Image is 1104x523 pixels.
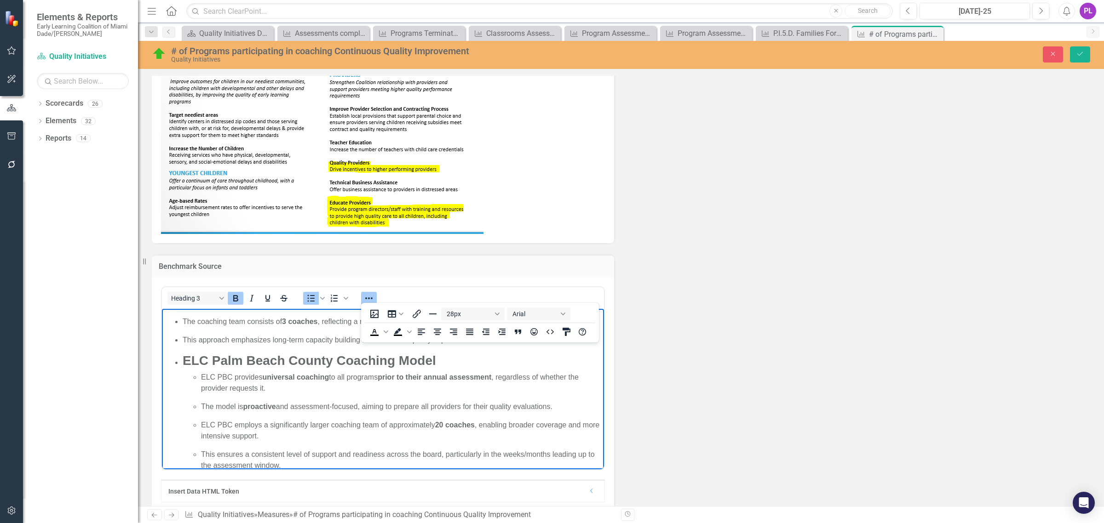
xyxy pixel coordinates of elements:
[582,28,654,39] div: Program Assessment Ratings in [GEOGRAPHIC_DATA]
[5,11,21,27] img: ClearPoint Strategy
[46,116,76,126] a: Elements
[327,292,350,305] div: Numbered list
[184,510,614,520] div: » »
[295,28,367,39] div: Assessments completed in [GEOGRAPHIC_DATA] and [PERSON_NAME]
[574,325,590,338] button: Help
[258,510,289,519] a: Measures
[408,307,424,320] button: Insert/edit link
[46,98,83,109] a: Scorecards
[1080,3,1096,19] button: PL
[37,23,129,38] small: Early Learning Coalition of Miami Dade/[PERSON_NAME]
[46,133,71,144] a: Reports
[471,28,558,39] a: Classrooms Assessed in [GEOGRAPHIC_DATA]
[171,46,683,56] div: # of Programs participating in coaching Continuous Quality Improvement
[441,307,504,320] button: Font size 28px
[512,310,557,318] span: Arial
[494,325,509,338] button: Increase indent
[845,5,891,17] button: Search
[88,100,103,108] div: 26
[678,28,750,39] div: Program Assessment Ratings in [GEOGRAPHIC_DATA]
[186,3,893,19] input: Search ClearPoint...
[37,51,129,62] a: Quality Initiatives
[152,46,167,61] img: Above Target
[303,292,326,305] div: Bullet list
[773,28,845,39] div: P.I.5.D. Families Forward Child Care Scholarships Enrollment
[413,325,429,338] button: Align left
[486,28,558,39] div: Classrooms Assessed in [GEOGRAPHIC_DATA]
[506,307,570,320] button: Font Arial
[558,325,574,338] button: CSS Editor
[162,309,604,469] iframe: Rich Text Area
[526,325,541,338] button: Emojis
[390,325,413,338] div: Background color Black
[542,325,558,338] button: HTML Editor
[184,28,271,39] a: Quality Initiatives Dashboards
[167,292,227,305] button: Block Heading 3
[758,28,845,39] a: P.I.5.D. Families Forward Child Care Scholarships Enrollment
[168,487,584,496] div: Insert Data HTML Token
[477,325,493,338] button: Decrease indent
[567,28,654,39] a: Program Assessment Ratings in [GEOGRAPHIC_DATA]
[276,292,292,305] button: Strikethrough
[920,3,1030,19] button: [DATE]-25
[228,292,243,305] button: Bold
[367,325,390,338] div: Text color Black
[81,117,96,125] div: 32
[280,28,367,39] a: Assessments completed in [GEOGRAPHIC_DATA] and [PERSON_NAME]
[461,325,477,338] button: Justify
[391,28,463,39] div: Programs Terminated (Not Meeting Minimum Contract Threshold)
[171,295,216,302] span: Heading 3
[76,135,91,142] div: 14
[445,325,461,338] button: Align right
[361,292,377,305] button: Reveal or hide additional toolbar items
[159,262,607,271] h3: Benchmark Source
[37,73,129,89] input: Search Below...
[367,307,382,320] button: Insert image
[37,11,129,23] span: Elements & Reports
[858,7,878,14] span: Search
[260,292,276,305] button: Underline
[429,325,445,338] button: Align center
[382,307,408,320] button: Table
[244,292,259,305] button: Italic
[375,28,463,39] a: Programs Terminated (Not Meeting Minimum Contract Threshold)
[662,28,750,39] a: Program Assessment Ratings in [GEOGRAPHIC_DATA]
[161,51,483,234] img: w+FmN+VTwxdbwAAAABJRU5ErkJggg==
[425,307,440,320] button: Horizontal line
[199,28,271,39] div: Quality Initiatives Dashboards
[1073,492,1095,514] div: Open Intercom Messenger
[171,56,683,63] div: Quality Initiatives
[869,28,941,40] div: # of Programs participating in coaching Continuous Quality Improvement
[39,140,440,162] p: This ensures a consistent level of support and readiness across the board, particularly in the we...
[293,510,531,519] div: # of Programs participating in coaching Continuous Quality Improvement
[923,6,1027,17] div: [DATE]-25
[446,310,491,318] span: 28px
[198,510,254,519] a: Quality Initiatives
[510,325,525,338] button: Blockquote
